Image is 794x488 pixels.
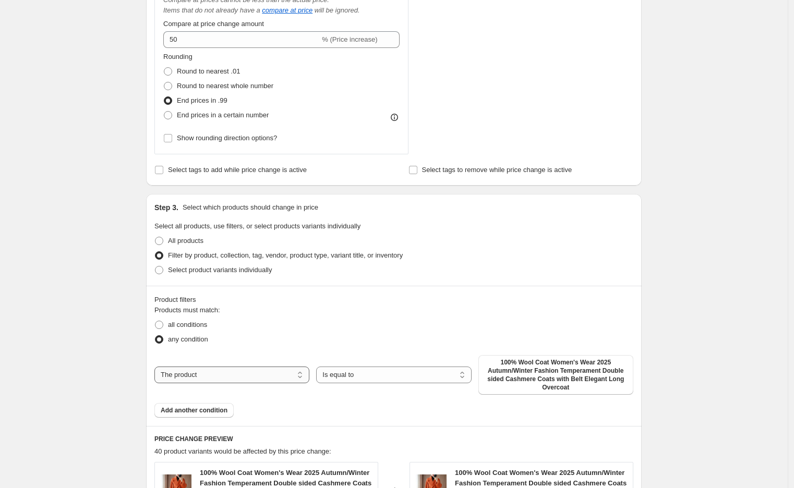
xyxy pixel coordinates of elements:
span: Show rounding direction options? [177,134,277,142]
input: -15 [163,31,320,48]
span: Filter by product, collection, tag, vendor, product type, variant title, or inventory [168,251,403,259]
span: Round to nearest .01 [177,67,240,75]
span: Round to nearest whole number [177,82,273,90]
span: 100% Wool Coat Women's Wear 2025 Autumn/Winter Fashion Temperament Double sided Cashmere Coats wi... [485,358,627,392]
span: Rounding [163,53,193,60]
span: End prices in a certain number [177,111,269,119]
span: Select all products, use filters, or select products variants individually [154,222,360,230]
span: Products must match: [154,306,220,314]
div: Product filters [154,295,633,305]
p: Select which products should change in price [183,202,318,213]
span: Compare at price change amount [163,20,264,28]
i: Items that do not already have a [163,6,260,14]
span: Select tags to add while price change is active [168,166,307,174]
span: Select product variants individually [168,266,272,274]
span: any condition [168,335,208,343]
span: all conditions [168,321,207,328]
button: compare at price [262,6,312,14]
span: 40 product variants would be affected by this price change: [154,447,331,455]
span: % (Price increase) [322,35,377,43]
i: will be ignored. [315,6,360,14]
span: End prices in .99 [177,96,227,104]
span: Select tags to remove while price change is active [422,166,572,174]
button: Add another condition [154,403,234,418]
span: Add another condition [161,406,227,414]
span: All products [168,237,203,245]
button: 100% Wool Coat Women's Wear 2025 Autumn/Winter Fashion Temperament Double sided Cashmere Coats wi... [478,355,633,395]
h2: Step 3. [154,202,178,213]
h6: PRICE CHANGE PREVIEW [154,435,633,443]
